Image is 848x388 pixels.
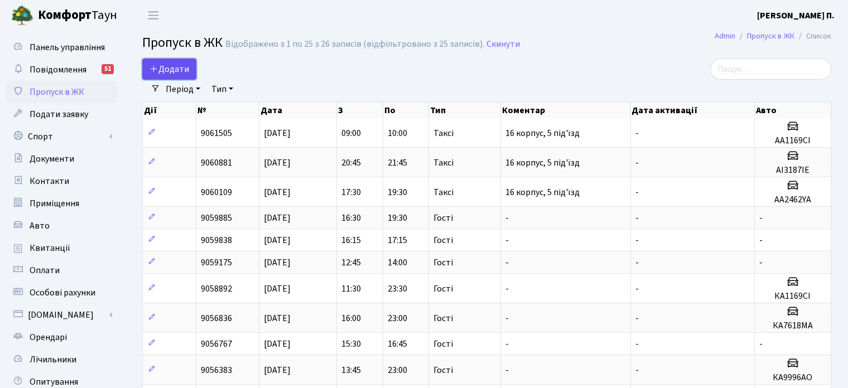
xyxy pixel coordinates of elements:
span: [DATE] [264,157,291,169]
span: Панель управління [30,41,105,54]
th: Тип [429,103,501,118]
span: Квитанції [30,242,70,254]
div: Відображено з 1 по 25 з 26 записів (відфільтровано з 25 записів). [225,39,484,50]
span: [DATE] [264,283,291,295]
span: [DATE] [264,212,291,224]
a: Додати [142,59,196,80]
span: [DATE] [264,338,291,350]
span: Подати заявку [30,108,88,120]
span: 20:45 [341,157,361,169]
span: Опитування [30,376,78,388]
span: [DATE] [264,256,291,269]
span: 21:45 [388,157,407,169]
a: Особові рахунки [6,282,117,304]
span: 9056383 [201,364,232,376]
span: 11:30 [341,283,361,295]
span: - [505,312,509,324]
b: Комфорт [38,6,91,24]
span: 19:30 [388,186,407,198]
span: - [759,212,763,224]
button: Переключити навігацію [139,6,167,25]
th: По [383,103,430,118]
span: - [635,256,639,269]
span: 14:00 [388,256,407,269]
span: - [505,338,509,350]
span: 10:00 [388,127,407,139]
span: Гості [433,366,453,375]
a: Подати заявку [6,103,117,125]
span: 16 корпус, 5 під'їзд [505,127,580,139]
span: Гості [433,284,453,293]
h5: АА1169СІ [759,135,826,146]
span: - [635,157,639,169]
img: logo.png [11,4,33,27]
span: Контакти [30,175,69,187]
a: Орендарі [6,326,117,348]
span: Пропуск в ЖК [142,33,223,52]
span: Повідомлення [30,64,86,76]
span: 9060881 [201,157,232,169]
span: - [635,364,639,376]
span: Таун [38,6,117,25]
span: - [635,312,639,324]
span: Приміщення [30,197,79,210]
div: 51 [102,64,114,74]
span: - [505,234,509,246]
span: 16 корпус, 5 під'їзд [505,157,580,169]
span: 9061505 [201,127,232,139]
a: Квитанції [6,237,117,259]
span: Авто [30,220,50,232]
span: 9059885 [201,212,232,224]
span: Таксі [433,129,454,138]
span: - [635,212,639,224]
a: Документи [6,148,117,170]
span: [DATE] [264,364,291,376]
span: - [505,364,509,376]
span: - [759,338,763,350]
span: 15:30 [341,338,361,350]
th: З [337,103,383,118]
span: Гості [433,339,453,348]
span: 23:30 [388,283,407,295]
span: - [635,338,639,350]
span: 9058892 [201,283,232,295]
th: Дата [259,103,337,118]
span: 12:45 [341,256,361,269]
h5: КА1169СI [759,291,826,302]
span: [DATE] [264,234,291,246]
span: - [759,256,763,269]
th: Коментар [501,103,630,118]
a: Спорт [6,125,117,148]
span: - [505,212,509,224]
span: - [759,234,763,246]
a: Тип [207,80,238,99]
a: Лічильники [6,348,117,371]
span: 16:45 [388,338,407,350]
span: Пропуск в ЖК [30,86,84,98]
span: Лічильники [30,353,76,366]
span: 9060109 [201,186,232,198]
span: Особові рахунки [30,287,95,299]
span: [DATE] [264,127,291,139]
span: [DATE] [264,186,291,198]
span: - [505,283,509,295]
span: Таксі [433,158,454,167]
span: 9059175 [201,256,232,269]
a: [PERSON_NAME] П. [757,9,835,22]
span: - [505,256,509,269]
span: 16:00 [341,312,361,324]
th: № [196,103,260,118]
a: [DOMAIN_NAME] [6,304,117,326]
span: [DATE] [264,312,291,324]
span: 09:00 [341,127,361,139]
input: Пошук... [710,59,831,80]
h5: АА2462YA [759,195,826,205]
span: Документи [30,153,74,165]
h5: КА9996АО [759,372,826,383]
span: 9056767 [201,338,232,350]
span: 16:30 [341,212,361,224]
span: Орендарі [30,331,67,343]
span: 9056836 [201,312,232,324]
th: Дії [143,103,196,118]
